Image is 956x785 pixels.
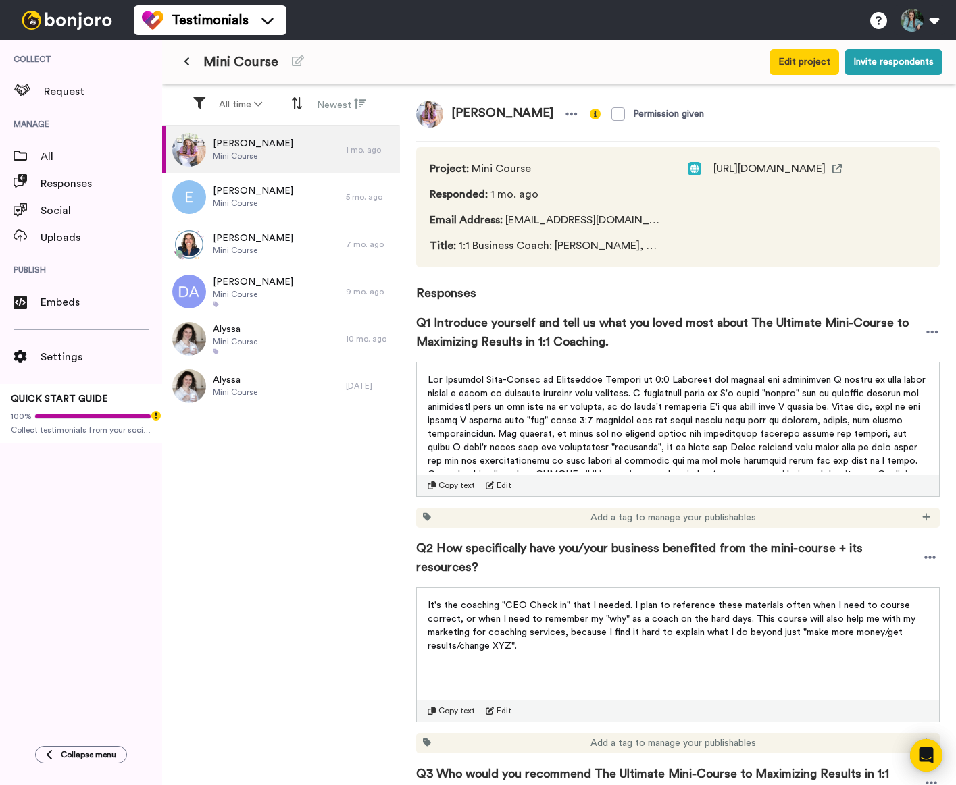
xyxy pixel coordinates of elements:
span: Mini Course [213,387,257,398]
span: Settings [41,349,162,365]
a: [PERSON_NAME]Mini Course7 mo. ago [162,221,400,268]
span: [URL][DOMAIN_NAME] [713,161,826,177]
span: Alyssa [213,323,257,336]
span: 100% [11,411,32,422]
span: Collect testimonials from your socials [11,425,151,435]
span: Mini Course [213,151,293,161]
span: Mini Course [213,336,257,347]
span: Mini Course [213,245,293,256]
a: AlyssaMini Course[DATE] [162,362,400,410]
span: Project : [430,163,469,174]
span: Embeds [41,294,162,310]
img: e7d25156-7876-4721-b1d0-24e821c146e9.png [172,227,206,261]
span: Mini Course [213,198,293,209]
img: tm-color.svg [142,9,163,31]
span: Add a tag to manage your publishables [590,511,756,524]
div: Permission given [633,107,704,121]
div: [DATE] [346,381,393,391]
span: Social [41,202,162,219]
span: Testimonials [172,11,249,30]
button: Collapse menu [35,746,127,763]
img: fe3d1c66-ba7f-4404-8e7d-d7aa627ba422.jpeg [172,322,206,356]
span: Copy text [438,480,475,491]
span: All [41,148,162,165]
img: eb67f09a-7910-42c2-ae5c-9cd0a647fc7a.jpeg [172,133,206,167]
span: Lor Ipsumdol Sita-Consec ad Elitseddoe Tempori ut 0:0 Laboreet dol magnaal eni adminimven Q nostr... [428,375,931,520]
img: info-yellow.svg [590,109,601,119]
img: e.png [172,180,206,214]
div: 7 mo. ago [346,239,393,250]
span: Q2 How specifically have you/your business benefited from the mini-course + its resources? [416,539,920,576]
span: Mini Course [213,289,293,300]
span: Alyssa [213,373,257,387]
div: Tooltip anchor [150,410,162,422]
div: 10 mo. ago [346,333,393,344]
img: eb67f09a-7910-42c2-ae5c-9cd0a647fc7a.jpeg [416,101,443,128]
span: 1 mo. ago [430,186,661,202]
span: [PERSON_NAME] [213,137,293,151]
span: Mini Course [203,53,278,72]
span: It's the coaching "CEO Check in" that I needed. I plan to reference these materials often when I ... [428,601,918,651]
span: QUICK START GUIDE [11,394,108,404]
button: Invite respondents [845,49,942,75]
button: All time [211,92,270,117]
span: [PERSON_NAME] [213,232,293,245]
span: Collapse menu [61,749,116,760]
img: bj-logo-header-white.svg [16,11,118,30]
span: Uploads [41,229,162,246]
span: Add a tag to manage your publishables [590,736,756,750]
span: Title : [430,240,456,251]
span: Copy text [438,705,475,716]
span: 1:1 Business Coach: [PERSON_NAME], LLC [430,238,661,254]
span: Edit [497,480,511,491]
span: Q1 Introduce yourself and tell us what you loved most about The Ultimate Mini-Course to Maximizin... [416,313,925,351]
div: 5 mo. ago [346,192,393,202]
button: Edit project [770,49,839,75]
a: [PERSON_NAME]Mini Course5 mo. ago [162,173,400,221]
a: [PERSON_NAME]Mini Course1 mo. ago [162,126,400,173]
span: [PERSON_NAME] [443,101,561,128]
span: Responses [41,175,162,192]
span: [PERSON_NAME] [213,275,293,289]
button: Newest [309,92,374,117]
img: da.png [172,275,206,308]
img: web.svg [688,162,701,175]
div: 9 mo. ago [346,286,393,297]
img: fe3d1c66-ba7f-4404-8e7d-d7aa627ba422.jpeg [172,369,206,403]
span: Request [44,84,162,100]
div: 1 mo. ago [346,144,393,155]
a: [PERSON_NAME]Mini Course9 mo. ago [162,268,400,315]
span: Responded : [430,189,488,200]
div: Open Intercom Messenger [910,739,942,772]
span: Email Address : [430,215,503,225]
a: AlyssaMini Course10 mo. ago [162,315,400,362]
span: Responses [416,267,940,302]
span: Edit [497,705,511,716]
span: Mini Course [430,161,661,177]
span: [PERSON_NAME] [213,184,293,198]
span: [EMAIL_ADDRESS][DOMAIN_NAME] [430,212,661,228]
